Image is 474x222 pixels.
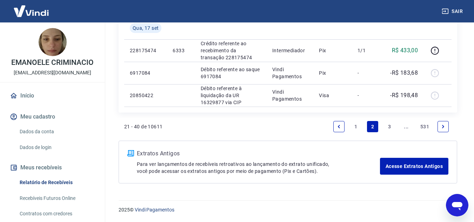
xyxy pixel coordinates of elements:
a: Acesse Extratos Antigos [380,158,448,175]
a: Relatório de Recebíveis [17,175,96,190]
p: Intermediador [272,47,308,54]
p: R$ 433,00 [392,46,418,55]
p: Crédito referente ao recebimento da transação 228175474 [201,40,261,61]
button: Meu cadastro [8,109,96,125]
p: Visa [319,92,346,99]
p: Débito referente ao saque 6917084 [201,66,261,80]
p: Vindi Pagamentos [272,66,308,80]
p: -R$ 183,68 [390,69,418,77]
p: Pix [319,69,346,76]
img: ícone [127,150,134,156]
button: Sair [440,5,466,18]
p: Pix [319,47,346,54]
p: -R$ 198,48 [390,91,418,100]
p: Extratos Antigos [137,149,380,158]
a: Recebíveis Futuros Online [17,191,96,206]
button: Meus recebíveis [8,160,96,175]
p: [EMAIL_ADDRESS][DOMAIN_NAME] [14,69,91,76]
a: Início [8,88,96,103]
p: 2025 © [119,206,457,214]
p: 20850422 [130,92,161,99]
a: Previous page [333,121,345,132]
p: EMANOELE CRIMINACIO [11,59,93,66]
a: Jump forward [401,121,412,132]
a: Contratos com credores [17,207,96,221]
a: Page 1 [350,121,361,132]
p: 228175474 [130,47,161,54]
img: Vindi [8,0,54,22]
ul: Pagination [331,118,452,135]
a: Page 2 is your current page [367,121,378,132]
a: Page 531 [418,121,432,132]
a: Next page [438,121,449,132]
p: 21 - 40 de 10611 [124,123,162,130]
span: Qua, 17 set [133,25,159,32]
a: Dados da conta [17,125,96,139]
p: Para ver lançamentos de recebíveis retroativos ao lançamento do extrato unificado, você pode aces... [137,161,380,175]
a: Vindi Pagamentos [135,207,174,213]
p: - [358,92,378,99]
img: e0e6bb4a-2ca1-4b0b-b750-aa29103dcfa5.jpeg [39,28,67,56]
p: Vindi Pagamentos [272,88,308,102]
p: 6917084 [130,69,161,76]
p: 6333 [173,47,189,54]
p: Débito referente à liquidação da UR 16329877 via CIP [201,85,261,106]
p: 1/1 [358,47,378,54]
a: Dados de login [17,140,96,155]
p: - [358,69,378,76]
iframe: Botão para abrir a janela de mensagens [446,194,468,216]
a: Page 3 [384,121,395,132]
